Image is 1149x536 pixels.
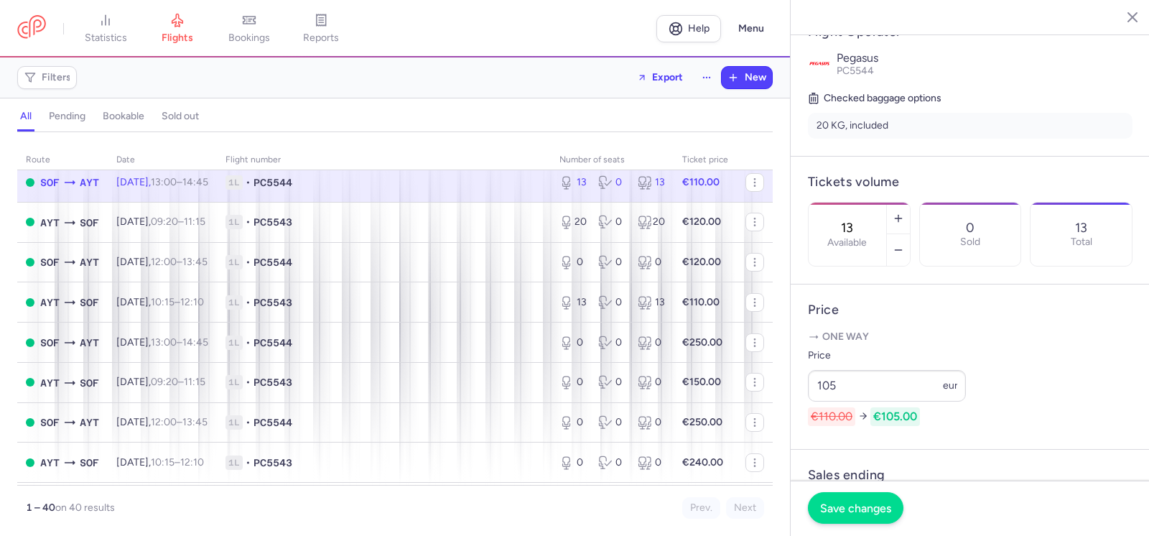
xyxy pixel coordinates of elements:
[808,467,885,484] h4: Sales ending
[162,110,199,123] h4: sold out
[598,175,625,190] div: 0
[108,149,217,171] th: date
[598,456,625,470] div: 0
[559,255,587,269] div: 0
[598,375,625,389] div: 0
[808,347,966,364] label: Price
[808,407,855,426] span: €110.00
[228,32,270,45] span: bookings
[246,415,251,430] span: •
[682,376,721,388] strong: €150.00
[559,415,587,430] div: 0
[151,456,175,468] time: 10:15
[225,175,243,190] span: 1L
[151,256,177,268] time: 12:00
[225,336,243,350] span: 1L
[682,296,720,308] strong: €110.00
[80,175,99,190] span: AYT
[559,456,587,470] div: 0
[638,295,665,310] div: 13
[151,336,177,348] time: 13:00
[80,254,99,270] span: AYT
[559,375,587,389] div: 0
[559,215,587,229] div: 20
[551,149,674,171] th: number of seats
[598,336,625,350] div: 0
[726,497,764,519] button: Next
[1071,236,1092,248] p: Total
[943,379,958,392] span: eur
[225,456,243,470] span: 1L
[180,456,204,468] time: 12:10
[253,215,292,229] span: PC5543
[682,416,722,428] strong: €250.00
[285,13,357,45] a: reports
[638,255,665,269] div: 0
[42,72,71,83] span: Filters
[638,456,665,470] div: 0
[151,416,177,428] time: 12:00
[674,149,737,171] th: Ticket price
[162,32,193,45] span: flights
[253,295,292,310] span: PC5543
[20,110,32,123] h4: all
[213,13,285,45] a: bookings
[182,416,208,428] time: 13:45
[225,375,243,389] span: 1L
[808,52,831,75] img: Pegasus logo
[40,215,60,231] span: AYT
[182,256,208,268] time: 13:45
[151,296,204,308] span: –
[184,376,205,388] time: 11:15
[598,215,625,229] div: 0
[682,497,720,519] button: Prev.
[141,13,213,45] a: flights
[151,336,208,348] span: –
[182,176,208,188] time: 14:45
[225,415,243,430] span: 1L
[26,502,55,514] strong: 1 – 40
[80,295,99,310] span: SOF
[253,415,292,430] span: PC5544
[80,415,99,430] span: AYT
[17,15,46,42] a: CitizenPlane red outlined logo
[966,221,974,235] p: 0
[722,67,772,88] button: New
[80,375,99,391] span: SOF
[151,176,208,188] span: –
[246,456,251,470] span: •
[40,254,60,270] span: SOF
[246,375,251,389] span: •
[652,72,683,83] span: Export
[808,492,903,524] button: Save changes
[656,15,721,42] a: Help
[17,149,108,171] th: route
[18,67,76,88] button: Filters
[598,295,625,310] div: 0
[638,175,665,190] div: 13
[559,336,587,350] div: 0
[682,456,723,468] strong: €240.00
[638,336,665,350] div: 0
[40,175,60,190] span: SOF
[246,215,251,229] span: •
[116,376,205,388] span: [DATE],
[682,216,721,228] strong: €120.00
[225,215,243,229] span: 1L
[682,336,722,348] strong: €250.00
[808,370,966,402] input: ---
[80,455,99,471] span: SOF
[40,295,60,310] span: AYT
[55,502,115,514] span: on 40 results
[103,110,144,123] h4: bookable
[40,335,60,351] span: SOF
[151,376,178,388] time: 09:20
[180,296,204,308] time: 12:10
[808,302,1132,318] h4: Price
[116,336,208,348] span: [DATE],
[808,113,1132,139] li: 20 KG, included
[151,456,204,468] span: –
[116,176,208,188] span: [DATE],
[246,295,251,310] span: •
[837,52,1132,65] p: Pegasus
